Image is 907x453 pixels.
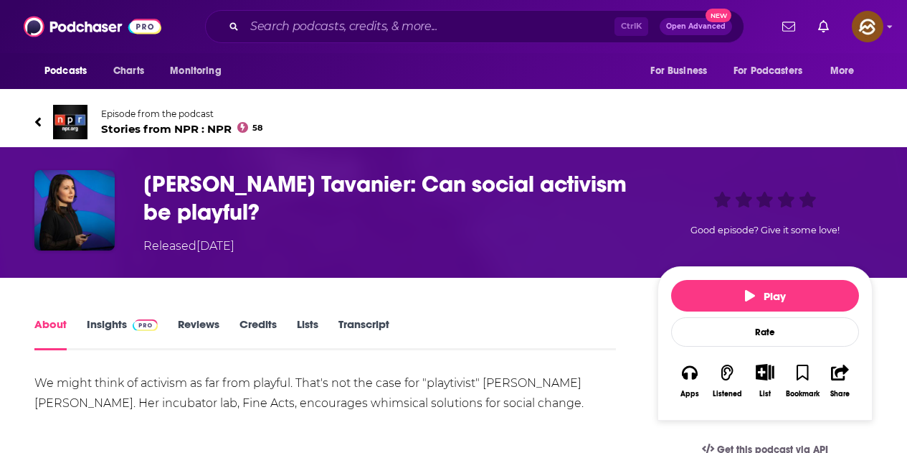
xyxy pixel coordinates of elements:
[671,317,859,347] div: Rate
[297,317,318,350] a: Lists
[34,170,115,251] img: Yana Buhrer Tavanier: Can social activism be playful?
[133,319,158,331] img: Podchaser Pro
[750,364,779,380] button: Show More Button
[786,390,820,398] div: Bookmark
[820,57,873,85] button: open menu
[830,61,855,81] span: More
[666,23,726,30] span: Open Advanced
[777,14,801,39] a: Show notifications dropdown
[852,11,883,42] span: Logged in as hey85204
[143,170,635,226] h1: Yana Buhrer Tavanier: Can social activism be playful?
[671,355,708,407] button: Apps
[34,105,873,139] a: Stories from NPR : NPREpisode from the podcastStories from NPR : NPR58
[113,61,144,81] span: Charts
[170,61,221,81] span: Monitoring
[784,355,821,407] button: Bookmark
[650,61,707,81] span: For Business
[671,280,859,312] button: Play
[822,355,859,407] button: Share
[252,125,262,131] span: 58
[745,289,786,303] span: Play
[812,14,835,39] a: Show notifications dropdown
[706,9,731,22] span: New
[34,317,67,350] a: About
[713,390,742,398] div: Listened
[244,15,614,38] input: Search podcasts, credits, & more...
[759,389,771,398] div: List
[680,390,699,398] div: Apps
[640,57,725,85] button: open menu
[101,108,262,119] span: Episode from the podcast
[614,17,648,36] span: Ctrl K
[733,61,802,81] span: For Podcasters
[160,57,239,85] button: open menu
[34,57,105,85] button: open menu
[338,317,389,350] a: Transcript
[104,57,153,85] a: Charts
[830,390,850,398] div: Share
[852,11,883,42] button: Show profile menu
[101,122,262,136] span: Stories from NPR : NPR
[44,61,87,81] span: Podcasts
[852,11,883,42] img: User Profile
[708,355,746,407] button: Listened
[143,238,234,255] div: Released [DATE]
[178,317,219,350] a: Reviews
[205,10,744,43] div: Search podcasts, credits, & more...
[239,317,277,350] a: Credits
[746,355,784,407] div: Show More ButtonList
[53,105,87,139] img: Stories from NPR : NPR
[87,317,158,350] a: InsightsPodchaser Pro
[34,373,616,414] div: We might think of activism as far from playful. That's not the case for "playtivist" [PERSON_NAME...
[690,225,840,235] span: Good episode? Give it some love!
[724,57,823,85] button: open menu
[660,18,732,35] button: Open AdvancedNew
[24,13,161,40] img: Podchaser - Follow, Share and Rate Podcasts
